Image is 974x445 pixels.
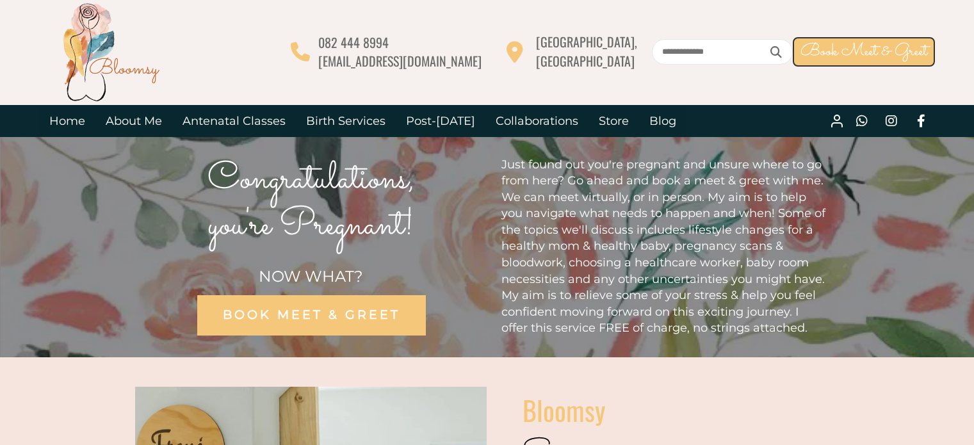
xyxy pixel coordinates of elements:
[207,152,415,208] span: Congratulations,
[800,39,927,64] span: Book Meet & Greet
[222,307,400,322] span: BOOK MEET & GREET
[639,105,686,137] a: Blog
[172,105,296,137] a: Antenatal Classes
[396,105,485,137] a: Post-[DATE]
[208,198,414,254] span: you're Pregnant!
[197,295,425,336] a: BOOK MEET & GREET
[501,158,825,336] span: Just found out you're pregnant and unsure where to go from here? Go ahead and book a meet & greet...
[485,105,588,137] a: Collaborations
[793,37,935,67] a: Book Meet & Greet
[588,105,639,137] a: Store
[318,33,389,52] span: 082 444 8994
[318,51,482,70] span: [EMAIL_ADDRESS][DOMAIN_NAME]
[523,390,605,430] span: Bloomsy
[296,105,396,137] a: Birth Services
[536,32,637,51] span: [GEOGRAPHIC_DATA],
[39,105,95,137] a: Home
[536,51,635,70] span: [GEOGRAPHIC_DATA]
[60,1,162,103] img: Bloomsy
[259,267,363,286] span: NOW WHAT?
[95,105,172,137] a: About Me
